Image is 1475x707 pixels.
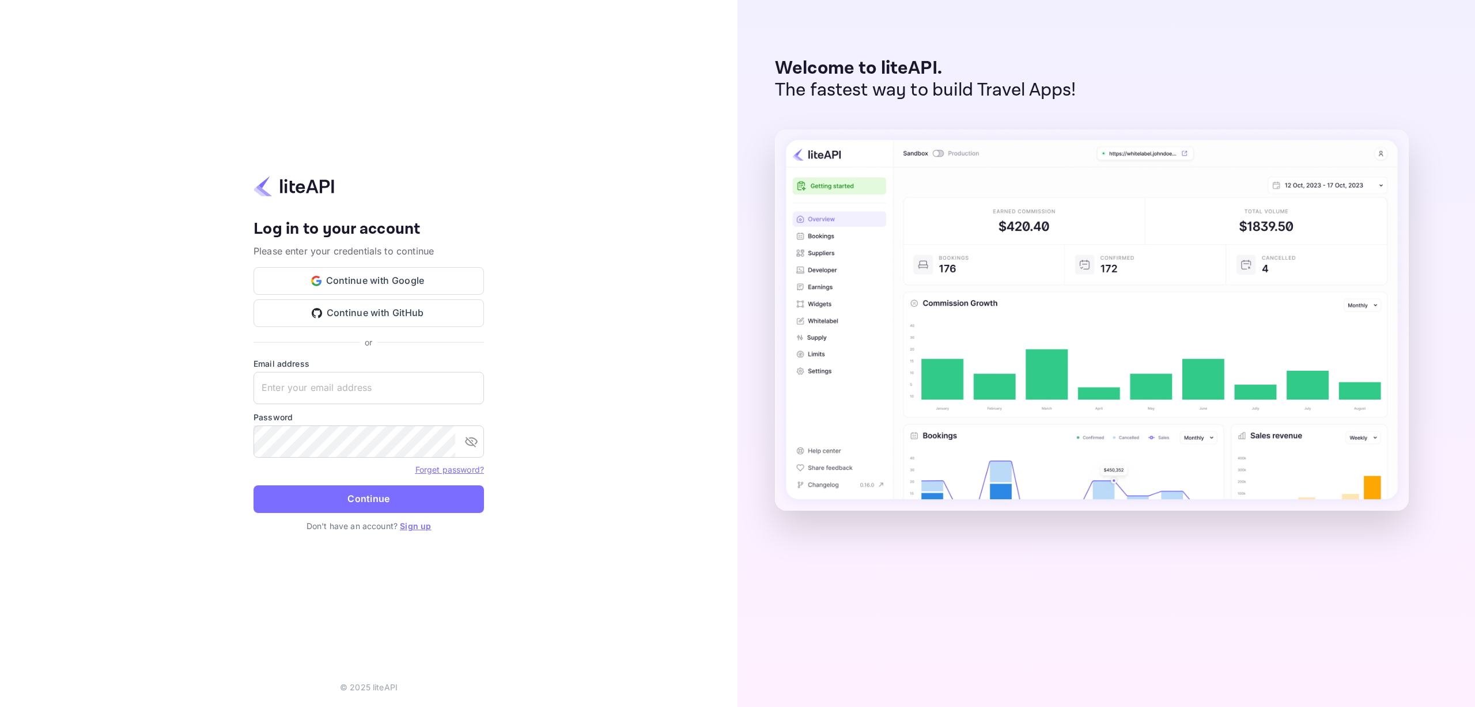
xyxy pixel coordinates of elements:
a: Sign up [400,521,431,531]
p: Don't have an account? [254,520,484,532]
p: or [365,336,372,348]
label: Password [254,411,484,423]
button: toggle password visibility [460,430,483,453]
p: Please enter your credentials to continue [254,244,484,258]
p: The fastest way to build Travel Apps! [775,79,1076,101]
input: Enter your email address [254,372,484,404]
p: Welcome to liteAPI. [775,58,1076,79]
button: Continue with GitHub [254,299,484,327]
p: © 2025 liteAPI [340,681,398,693]
img: liteAPI Dashboard Preview [775,130,1409,511]
a: Forget password? [415,465,484,474]
button: Continue [254,485,484,513]
button: Continue with Google [254,267,484,295]
label: Email address [254,358,484,370]
img: liteapi [254,175,334,197]
h4: Log in to your account [254,219,484,240]
a: Forget password? [415,463,484,475]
